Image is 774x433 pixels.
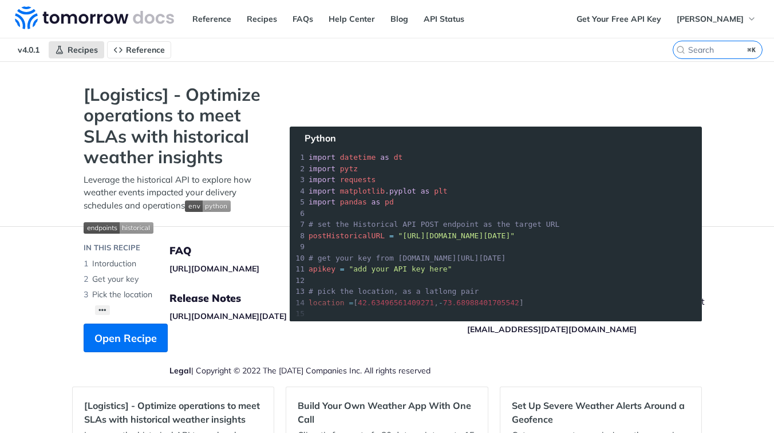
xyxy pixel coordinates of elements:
[84,271,267,287] li: Get your key
[186,10,238,27] a: Reference
[126,45,165,55] span: Reference
[84,221,267,234] span: Expand image
[49,41,104,58] a: Recipes
[745,44,759,56] kbd: ⌘K
[185,200,231,212] img: env
[95,305,110,315] button: •••
[68,45,98,55] span: Recipes
[676,45,685,54] svg: Search
[417,10,471,27] a: API Status
[84,256,267,271] li: Intorduction
[84,242,140,254] div: IN THIS RECIPE
[84,399,262,426] h2: [Logistics] - Optimize operations to meet SLAs with historical weather insights
[84,324,168,352] button: Open Recipe
[84,174,267,212] p: Leverage the historical API to explore how weather events impacted your delivery schedules and op...
[286,10,319,27] a: FAQs
[677,14,744,24] span: [PERSON_NAME]
[240,10,283,27] a: Recipes
[384,10,414,27] a: Blog
[570,10,668,27] a: Get Your Free API Key
[322,10,381,27] a: Help Center
[94,330,157,346] span: Open Recipe
[84,84,267,168] strong: [Logistics] - Optimize operations to meet SLAs with historical weather insights
[84,287,267,302] li: Pick the location
[11,41,46,58] span: v4.0.1
[15,6,174,29] img: Tomorrow.io Weather API Docs
[512,399,690,426] h2: Set Up Severe Weather Alerts Around a Geofence
[298,399,476,426] h2: Build Your Own Weather App With One Call
[670,10,763,27] button: [PERSON_NAME]
[107,41,171,58] a: Reference
[84,222,153,234] img: endpoint
[185,200,231,211] span: Expand image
